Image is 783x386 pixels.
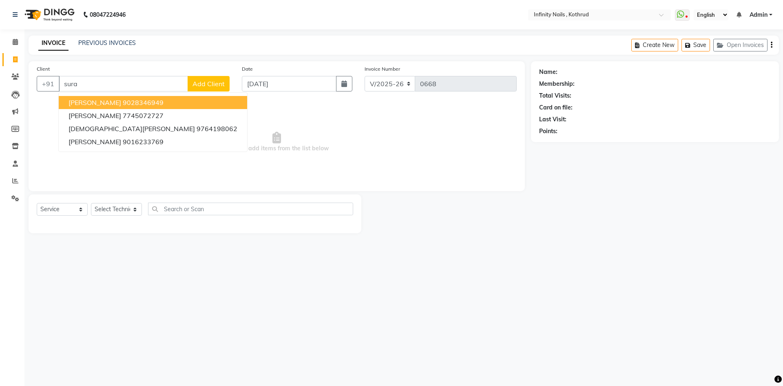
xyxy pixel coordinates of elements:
label: Client [37,65,50,73]
img: logo [21,3,77,26]
label: Invoice Number [365,65,400,73]
span: Add Client [192,80,225,88]
span: Admin [750,11,768,19]
div: Total Visits: [539,91,571,100]
span: [PERSON_NAME] [69,98,121,107]
button: +91 [37,76,60,91]
div: Points: [539,127,557,136]
ngb-highlight: 7745072727 [123,112,164,120]
button: Create New [631,39,678,51]
label: Date [242,65,253,73]
ngb-highlight: 9028346949 [123,98,164,107]
div: Name: [539,68,557,76]
input: Search by Name/Mobile/Email/Code [59,76,188,91]
button: Open Invoices [713,39,768,51]
div: Membership: [539,80,575,88]
ngb-highlight: 9016233769 [123,138,164,146]
button: Save [681,39,710,51]
input: Search or Scan [148,203,353,215]
b: 08047224946 [90,3,126,26]
span: [PERSON_NAME] [69,112,121,120]
div: Card on file: [539,103,573,112]
a: PREVIOUS INVOICES [78,39,136,47]
span: Select & add items from the list below [37,101,517,183]
a: INVOICE [38,36,69,51]
button: Add Client [188,76,230,91]
ngb-highlight: 9764198062 [197,125,237,133]
div: Last Visit: [539,115,566,124]
span: [DEMOGRAPHIC_DATA][PERSON_NAME] [69,125,195,133]
span: [PERSON_NAME] [69,138,121,146]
